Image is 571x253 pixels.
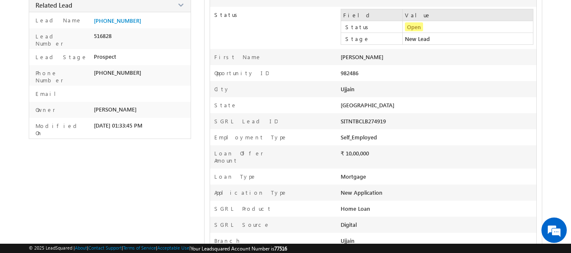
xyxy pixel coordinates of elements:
span: Your Leadsquared Account Number is [191,245,287,252]
div: [PERSON_NAME] [341,53,458,65]
div: Chat with us now [44,44,142,55]
span: Prospect [94,53,116,60]
div: Ujjain [341,237,458,249]
a: About [75,245,87,250]
label: Lead Name [33,16,82,24]
div: New Application [341,189,458,201]
a: [PHONE_NUMBER] [94,17,141,24]
span: [PERSON_NAME] [94,106,137,113]
label: State [214,101,237,109]
div: [GEOGRAPHIC_DATA] [341,101,458,113]
label: Lead Stage [33,53,87,60]
div: Home Loan [341,205,458,217]
div: 982486 [341,69,458,81]
span: Related Lead [36,1,72,9]
a: Terms of Service [123,245,156,250]
label: SGRL Source [214,221,270,228]
label: Employment Type [214,133,287,141]
label: Owner [33,106,55,113]
span: [PHONE_NUMBER] [94,69,141,76]
td: Field [341,9,403,21]
span: Open [405,22,423,31]
td: Value [403,9,533,21]
label: Status [210,7,341,19]
label: Opportunity ID [214,69,269,76]
div: Digital [341,221,458,233]
textarea: Type your message and hit 'Enter' [11,78,154,188]
label: Loan Type [214,173,257,180]
label: Stage [343,35,404,42]
label: SGRL Lead ID [214,117,278,125]
span: © 2025 LeadSquared | | | | | [29,245,287,252]
label: City [214,85,230,92]
div: SITNTBCLB274919 [341,117,458,129]
div: ₹ 10,00,000 [341,150,458,161]
span: 516828 [94,33,112,39]
label: Status [343,23,404,30]
em: Start Chat [115,195,153,207]
a: Acceptable Use [157,245,189,250]
label: Loan Offer Amount [214,150,287,164]
span: 77516 [274,245,287,252]
div: Minimize live chat window [139,4,159,24]
label: Email [33,90,63,97]
label: First Name [214,53,262,60]
label: Branch [214,237,241,244]
label: Modified On [33,122,90,136]
span: [DATE] 01:33:45 PM [94,122,142,129]
img: d_60004797649_company_0_60004797649 [14,44,36,55]
label: SGRL Product [214,205,272,212]
div: Ujjain [341,85,458,97]
a: Contact Support [88,245,122,250]
label: Phone Number [33,69,90,84]
div: Self_Employed [341,133,458,145]
label: Lead Number [33,33,90,47]
label: Application Type [214,189,287,196]
td: New Lead [403,33,533,45]
div: Mortgage [341,173,458,185]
